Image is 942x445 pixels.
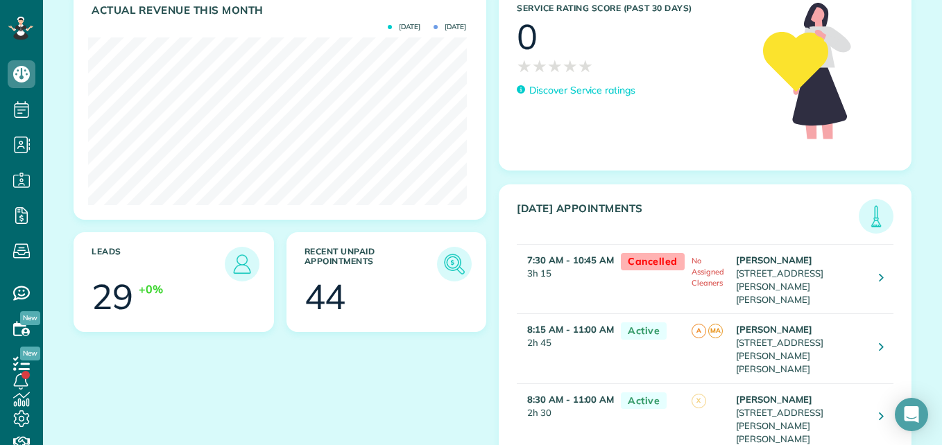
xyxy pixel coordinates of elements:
span: New [20,311,40,325]
img: icon_todays_appointments-901f7ab196bb0bea1936b74009e4eb5ffbc2d2711fa7634e0d609ed5ef32b18b.png [862,202,890,230]
span: No Assigned Cleaners [692,256,724,288]
span: Cancelled [621,253,685,270]
span: Active [621,322,667,340]
span: Active [621,392,667,410]
div: 29 [92,279,133,314]
span: ★ [532,54,547,78]
h3: Service Rating score (past 30 days) [517,3,749,13]
td: [STREET_ADDRESS][PERSON_NAME][PERSON_NAME] [733,314,868,383]
td: [STREET_ADDRESS][PERSON_NAME][PERSON_NAME] [733,245,868,314]
span: New [20,347,40,360]
h3: Actual Revenue this month [92,4,472,17]
span: ★ [578,54,593,78]
span: A [692,324,706,338]
td: 2h 45 [517,314,614,383]
strong: 8:30 AM - 11:00 AM [527,394,614,405]
div: +0% [139,281,163,297]
div: Open Intercom Messenger [895,398,928,431]
div: 44 [305,279,346,314]
strong: [PERSON_NAME] [736,394,812,405]
img: icon_unpaid_appointments-47b8ce3997adf2238b356f14209ab4cced10bd1f174958f3ca8f1d0dd7fffeee.png [440,250,468,278]
strong: 8:15 AM - 11:00 AM [527,324,614,335]
div: 0 [517,19,538,54]
a: Discover Service ratings [517,83,635,98]
span: [DATE] [388,24,420,30]
td: 3h 15 [517,245,614,314]
span: ★ [563,54,578,78]
strong: 7:30 AM - 10:45 AM [527,254,614,265]
h3: Recent unpaid appointments [305,247,438,281]
span: X [692,394,706,408]
h3: [DATE] Appointments [517,202,859,234]
span: ★ [547,54,563,78]
span: MA [708,324,723,338]
span: ★ [517,54,532,78]
span: [DATE] [434,24,466,30]
h3: Leads [92,247,225,281]
strong: [PERSON_NAME] [736,254,812,265]
img: icon_leads-1bed01f49abd5b7fead27621c3d59655bb73ed531f8eeb49469d10e621d6b896.png [228,250,256,278]
p: Discover Service ratings [529,83,635,98]
strong: [PERSON_NAME] [736,324,812,335]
